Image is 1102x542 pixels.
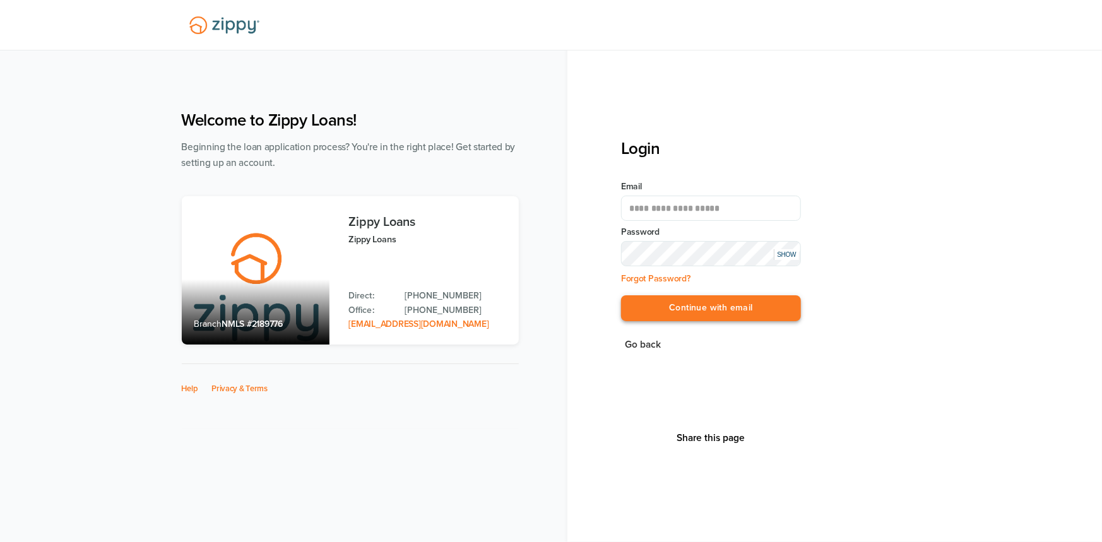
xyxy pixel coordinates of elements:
label: Email [621,180,801,193]
button: Go back [621,336,665,353]
input: Email Address [621,196,801,221]
div: SHOW [774,249,799,260]
img: Lender Logo [182,11,267,40]
a: Office Phone: 512-975-2947 [405,303,506,317]
h1: Welcome to Zippy Loans! [182,110,519,130]
a: Email Address: zippyguide@zippymh.com [348,319,489,329]
p: Direct: [348,289,392,303]
button: Continue with email [621,295,801,321]
h3: Zippy Loans [348,215,506,229]
a: Help [182,384,198,394]
span: Beginning the loan application process? You're in the right place! Get started by setting up an a... [182,141,516,168]
span: Branch [194,319,222,329]
a: Forgot Password? [621,273,690,284]
input: Input Password [621,241,801,266]
a: Direct Phone: 512-975-2947 [405,289,506,303]
a: Privacy & Terms [211,384,268,394]
button: Share This Page [673,432,749,444]
p: Office: [348,303,392,317]
span: NMLS #2189776 [222,319,283,329]
label: Password [621,226,801,239]
p: Zippy Loans [348,232,506,247]
h3: Login [621,139,801,158]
